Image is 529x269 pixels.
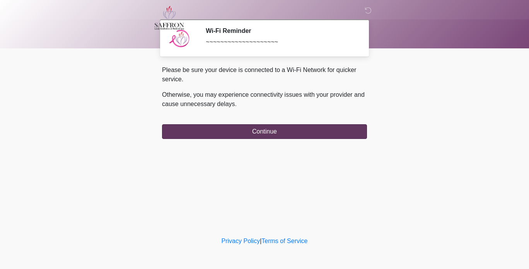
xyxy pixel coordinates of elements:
[235,101,237,107] span: .
[206,38,355,47] div: ~~~~~~~~~~~~~~~~~~~~
[154,6,184,30] img: Saffron Laser Aesthetics and Medical Spa Logo
[162,65,367,84] p: Please be sure your device is connected to a Wi-Fi Network for quicker service.
[261,238,307,244] a: Terms of Service
[162,124,367,139] button: Continue
[168,27,191,50] img: Agent Avatar
[162,90,367,109] p: Otherwise, you may experience connectivity issues with your provider and cause unnecessary delays
[222,238,260,244] a: Privacy Policy
[260,238,261,244] a: |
